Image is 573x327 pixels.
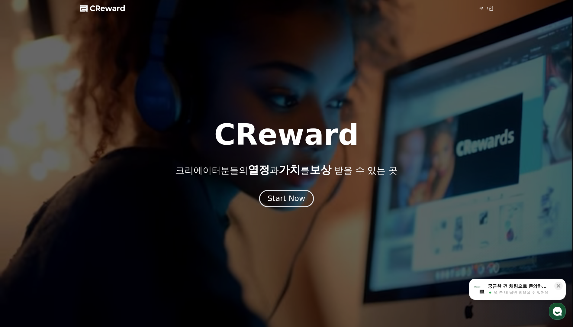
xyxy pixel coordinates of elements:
[260,196,313,202] a: Start Now
[214,120,359,149] h1: CReward
[78,192,116,207] a: 설정
[479,5,493,12] a: 로그인
[40,192,78,207] a: 대화
[90,4,125,13] span: CReward
[259,190,314,207] button: Start Now
[175,164,397,176] p: 크리에이터분들의 과 를 받을 수 있는 곳
[310,163,331,176] span: 보상
[279,163,301,176] span: 가치
[248,163,270,176] span: 열정
[2,192,40,207] a: 홈
[80,4,125,13] a: CReward
[268,193,305,204] div: Start Now
[19,201,23,206] span: 홈
[55,201,63,206] span: 대화
[93,201,101,206] span: 설정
